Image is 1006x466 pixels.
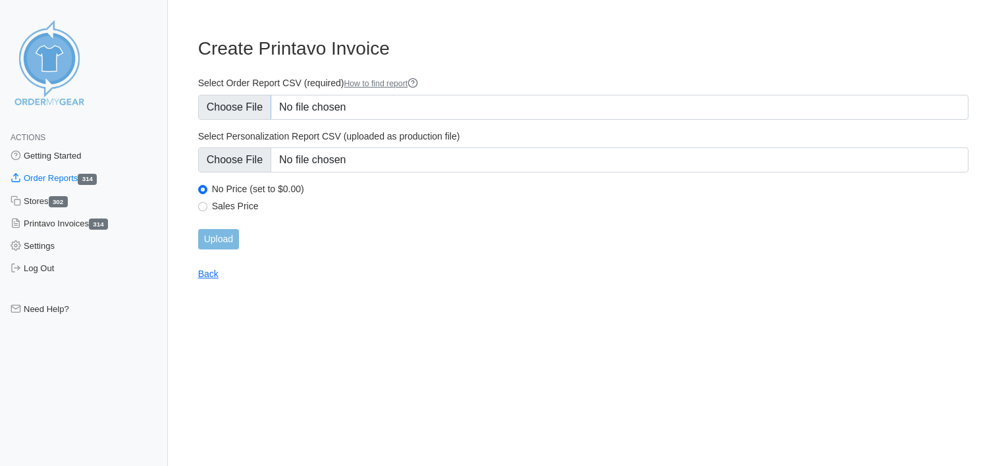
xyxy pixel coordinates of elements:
[198,130,968,142] label: Select Personalization Report CSV (uploaded as production file)
[89,219,108,230] span: 314
[78,174,97,185] span: 314
[198,229,239,249] input: Upload
[198,77,968,90] label: Select Order Report CSV (required)
[212,200,968,212] label: Sales Price
[212,183,968,195] label: No Price (set to $0.00)
[198,269,219,279] a: Back
[198,38,968,60] h3: Create Printavo Invoice
[49,196,68,207] span: 302
[11,133,45,142] span: Actions
[344,79,418,88] a: How to find report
